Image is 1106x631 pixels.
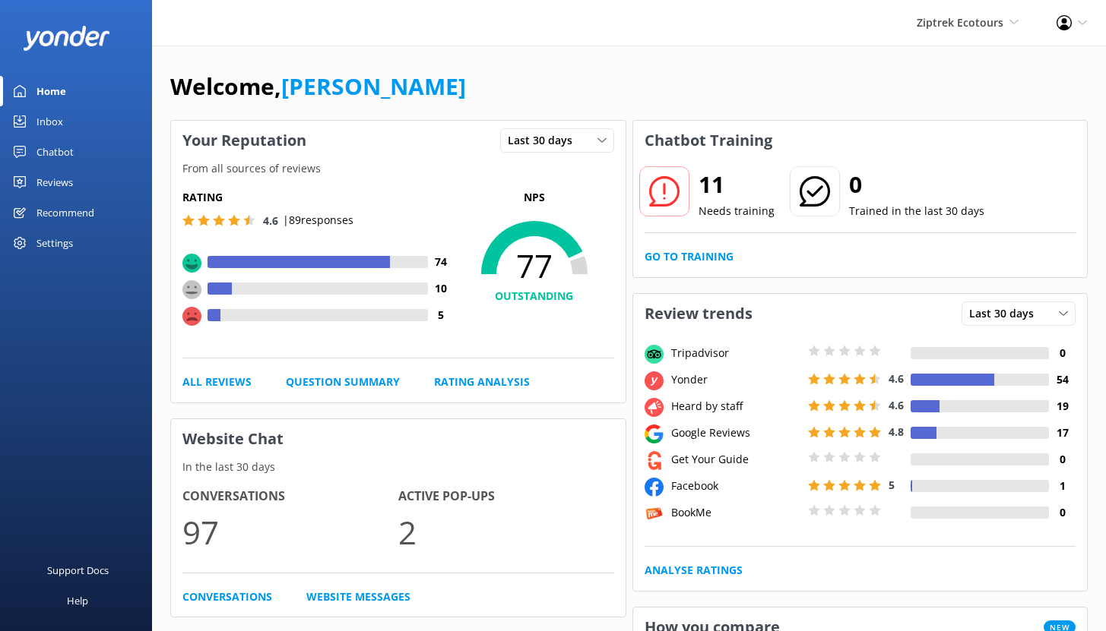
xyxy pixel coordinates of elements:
[434,374,530,390] a: Rating Analysis
[633,294,764,333] h3: Review trends
[36,76,66,106] div: Home
[36,106,63,137] div: Inbox
[455,189,614,206] p: NPS
[1049,345,1076,361] h4: 0
[171,419,626,459] h3: Website Chat
[182,506,398,557] p: 97
[36,137,74,167] div: Chatbot
[36,197,94,228] div: Recommend
[182,189,455,206] h5: Rating
[667,345,804,361] div: Tripadvisor
[67,585,88,616] div: Help
[286,374,400,390] a: Question Summary
[667,398,804,415] div: Heard by staff
[667,424,804,441] div: Google Reviews
[1049,504,1076,521] h4: 0
[398,506,614,557] p: 2
[699,166,775,203] h2: 11
[849,166,984,203] h2: 0
[1049,478,1076,494] h4: 1
[889,398,904,412] span: 4.6
[47,555,109,585] div: Support Docs
[171,121,318,160] h3: Your Reputation
[23,26,110,51] img: yonder-white-logo.png
[428,280,455,297] h4: 10
[645,562,743,579] a: Analyse Ratings
[667,478,804,494] div: Facebook
[633,121,784,160] h3: Chatbot Training
[171,160,626,177] p: From all sources of reviews
[917,15,1003,30] span: Ziptrek Ecotours
[455,288,614,304] h4: OUTSTANDING
[1049,451,1076,468] h4: 0
[428,254,455,270] h4: 74
[182,487,398,506] h4: Conversations
[1049,371,1076,388] h4: 54
[889,478,895,492] span: 5
[849,203,984,219] p: Trained in the last 30 days
[699,203,775,219] p: Needs training
[182,588,272,605] a: Conversations
[1049,398,1076,415] h4: 19
[667,451,804,468] div: Get Your Guide
[667,504,804,521] div: BookMe
[263,213,278,228] span: 4.6
[1049,424,1076,441] h4: 17
[645,248,734,265] a: Go to Training
[889,424,904,439] span: 4.8
[171,459,626,475] p: In the last 30 days
[170,68,466,105] h1: Welcome,
[667,371,804,388] div: Yonder
[306,588,410,605] a: Website Messages
[281,71,466,102] a: [PERSON_NAME]
[428,307,455,323] h4: 5
[969,305,1043,322] span: Last 30 days
[889,371,904,386] span: 4.6
[283,212,353,229] p: | 89 responses
[455,247,614,285] span: 77
[36,228,73,258] div: Settings
[398,487,614,506] h4: Active Pop-ups
[36,167,73,197] div: Reviews
[508,132,582,149] span: Last 30 days
[182,374,252,390] a: All Reviews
